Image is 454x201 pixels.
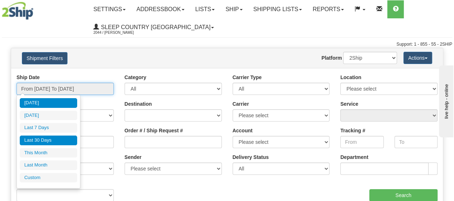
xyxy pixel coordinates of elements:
li: [DATE] [20,98,77,108]
li: This Month [20,148,77,158]
li: Last 7 Days [20,123,77,133]
label: Delivery Status [233,154,269,161]
button: Actions [403,52,432,64]
img: logo2044.jpg [2,2,33,20]
label: Ship Date [17,74,40,81]
a: Settings [88,0,131,18]
div: Support: 1 - 855 - 55 - 2SHIP [2,41,452,47]
label: Location [340,74,361,81]
label: Department [340,154,368,161]
iframe: chat widget [437,64,453,137]
li: [DATE] [20,111,77,120]
a: Lists [190,0,220,18]
a: Sleep Country [GEOGRAPHIC_DATA] 2044 / [PERSON_NAME] [88,18,219,36]
label: Carrier [233,100,249,108]
label: Tracking # [340,127,365,134]
button: Shipment Filters [22,52,67,64]
a: Ship [220,0,248,18]
span: Sleep Country [GEOGRAPHIC_DATA] [99,24,210,30]
label: Order # / Ship Request # [125,127,183,134]
label: Sender [125,154,141,161]
a: Addressbook [131,0,190,18]
label: Category [125,74,146,81]
div: live help - online [5,6,66,12]
label: Destination [125,100,152,108]
label: Account [233,127,253,134]
input: From [340,136,383,148]
li: Last Month [20,160,77,170]
a: Reports [307,0,349,18]
a: Shipping lists [248,0,307,18]
label: Service [340,100,358,108]
span: 2044 / [PERSON_NAME] [93,29,147,36]
label: Carrier Type [233,74,262,81]
li: Custom [20,173,77,183]
li: Last 30 Days [20,136,77,145]
label: Platform [322,54,342,61]
input: To [394,136,437,148]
